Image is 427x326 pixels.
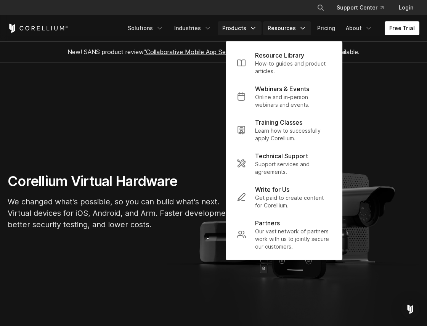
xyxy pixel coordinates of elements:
[255,228,331,251] p: Our vast network of partners work with us to jointly secure our customers.
[255,151,308,161] p: Technical Support
[331,1,390,14] a: Support Center
[314,1,327,14] button: Search
[8,196,236,230] p: We changed what's possible, so you can build what's next. Virtual devices for iOS, Android, and A...
[263,21,311,35] a: Resources
[123,21,168,35] a: Solutions
[231,113,337,147] a: Training Classes Learn how to successfully apply Corellium.
[144,48,319,56] a: "Collaborative Mobile App Security Development and Analysis"
[393,1,419,14] a: Login
[8,173,236,190] h1: Corellium Virtual Hardware
[218,21,262,35] a: Products
[170,21,216,35] a: Industries
[231,214,337,255] a: Partners Our vast network of partners work with us to jointly secure our customers.
[385,21,419,35] a: Free Trial
[255,51,304,60] p: Resource Library
[313,21,340,35] a: Pricing
[341,21,377,35] a: About
[231,147,337,180] a: Technical Support Support services and agreements.
[255,93,331,109] p: Online and in-person webinars and events.
[231,46,337,80] a: Resource Library How-to guides and product articles.
[255,185,289,194] p: Write for Us
[123,21,419,35] div: Navigation Menu
[255,161,331,176] p: Support services and agreements.
[255,127,331,142] p: Learn how to successfully apply Corellium.
[255,60,331,75] p: How-to guides and product articles.
[231,180,337,214] a: Write for Us Get paid to create content for Corellium.
[255,118,302,127] p: Training Classes
[401,300,419,318] div: Open Intercom Messenger
[8,24,68,33] a: Corellium Home
[255,218,280,228] p: Partners
[231,80,337,113] a: Webinars & Events Online and in-person webinars and events.
[308,1,419,14] div: Navigation Menu
[67,48,360,56] span: New! SANS product review now available.
[255,84,309,93] p: Webinars & Events
[255,194,331,209] p: Get paid to create content for Corellium.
